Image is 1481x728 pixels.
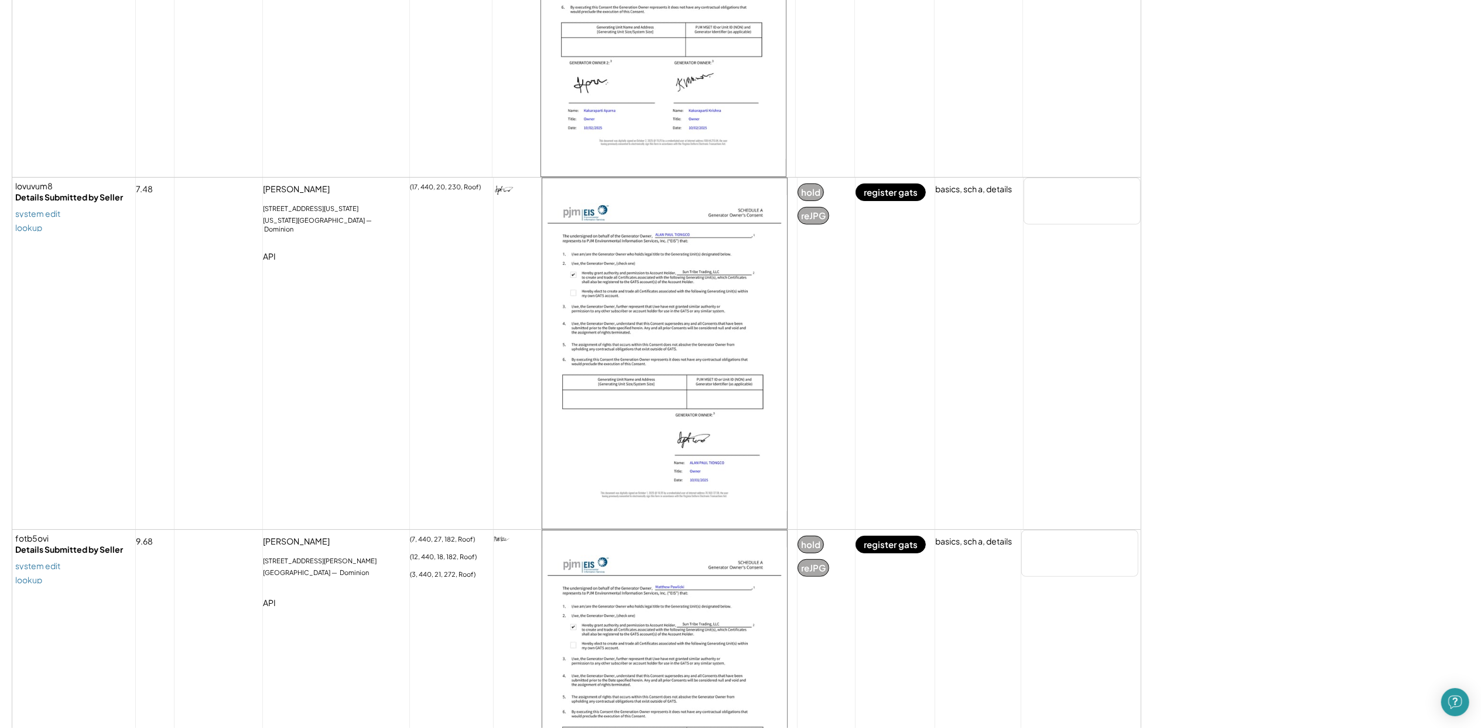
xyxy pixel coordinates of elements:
[410,571,484,583] div: (3, 440, 21, 272, Roof)
[15,181,132,192] div: lovuvum8
[136,183,162,201] div: 7.48
[798,559,829,577] button: reJPG
[542,178,787,529] img: schalovuvum820251001.jpg
[263,568,378,580] div: [GEOGRAPHIC_DATA] — Dominion
[15,562,60,570] a: system edit
[1441,688,1469,716] div: Open Intercom Messenger
[263,251,285,268] div: API
[15,223,42,232] a: lookup
[798,536,824,553] button: hold
[856,183,926,201] button: register gats
[935,183,1012,195] div: basics, sch a, details
[136,536,162,553] div: 9.68
[263,183,338,201] div: [PERSON_NAME]
[856,536,926,553] button: register gats
[494,178,517,201] img: B9khAAAAAASUVORK5CYII=
[15,576,42,584] a: lookup
[410,536,484,547] div: (7, 440, 27, 182, Roof)
[798,207,829,224] button: reJPG
[935,536,1012,547] div: basics, sch a, details
[798,183,824,201] button: hold
[263,556,385,568] div: [STREET_ADDRESS][PERSON_NAME]
[410,183,490,195] div: (17, 440, 20, 230, Roof)
[410,553,485,565] div: (12, 440, 18, 182, Roof)
[15,533,132,545] div: fotb5ovi
[494,530,517,553] img: CBBxMgAAAAZJREFUAwCTRTVh90L5dwAAAABJRU5ErkJggg==
[263,597,285,615] div: API
[263,536,338,553] div: [PERSON_NAME]
[15,544,132,556] div: Details Submitted by Seller
[15,209,60,217] a: system edit
[263,204,367,216] div: [STREET_ADDRESS][US_STATE]
[15,192,132,203] div: Details Submitted by Seller
[263,216,409,234] div: [US_STATE][GEOGRAPHIC_DATA] — Dominion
